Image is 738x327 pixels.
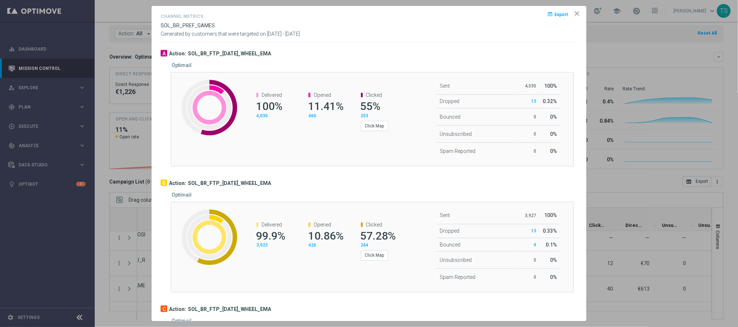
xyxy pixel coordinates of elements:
[440,242,460,248] span: Bounced
[361,229,396,242] span: 57.28%
[309,113,316,118] span: 460
[256,100,282,113] span: 100%
[522,148,536,154] p: 0
[188,50,271,57] h3: SOL_BR_FTP_[DATE]_WHEEL_EMA
[522,131,536,137] p: 0
[522,213,536,218] p: 3,927
[188,306,271,312] h3: SOL_BR_FTP_[DATE]_WHEEL_EMA
[256,229,285,242] span: 99.9%
[440,148,475,154] span: Spam Reported
[172,62,192,68] h5: Optimail
[544,83,557,89] span: 100%
[573,10,581,17] opti-icon: icon
[161,180,167,186] div: B
[308,100,344,113] span: 11.41%
[161,23,215,28] span: SOL_BR_PREF_GAMES
[308,229,344,242] span: 10.86%
[550,131,557,137] span: 0%
[550,274,557,280] span: 0%
[440,257,472,263] span: Unsubscribed
[169,180,186,186] h3: Action:
[440,114,460,120] span: Bounced
[188,180,271,186] h3: SOL_BR_FTP_[DATE]_WHEEL_EMA
[547,11,553,17] i: open_in_browser
[440,228,459,234] span: Dropped
[262,92,282,98] span: Delivered
[161,50,167,56] div: A
[440,83,450,89] span: Sent
[314,222,331,228] span: Opened
[550,114,557,120] span: 0%
[267,31,300,37] span: [DATE] - [DATE]
[554,12,568,17] span: Export
[522,83,536,89] p: 4,030
[522,274,536,280] p: 0
[169,306,186,312] h3: Action:
[361,121,388,131] button: Click Map
[361,113,369,118] span: 253
[440,98,459,104] span: Dropped
[440,212,450,218] span: Sent
[161,31,266,37] span: Generated by customers that were targeted on
[543,228,557,234] span: 0.33%
[314,92,331,98] span: Opened
[361,250,388,260] button: Click Map
[522,114,536,120] p: 0
[531,99,537,104] span: 13
[440,131,472,137] span: Unsubscribed
[169,50,186,57] h3: Action:
[172,318,192,324] h5: Optimail
[161,306,167,312] div: C
[361,100,381,113] span: 55%
[550,148,557,154] span: 0%
[534,242,537,247] span: 4
[366,222,382,228] span: Clicked
[546,10,569,19] button: open_in_browser Export
[440,274,475,280] span: Spam Reported
[256,243,268,248] span: 3,923
[531,228,537,233] span: 13
[309,243,316,248] span: 426
[262,222,282,228] span: Delivered
[543,98,557,104] span: 0.32%
[550,257,557,263] span: 0%
[522,257,536,263] p: 0
[256,113,268,118] span: 4,030
[172,192,192,198] h5: Optimail
[366,92,382,98] span: Clicked
[544,212,557,218] span: 100%
[161,14,203,19] h4: Channel Metrics
[361,243,369,248] span: 244
[546,242,557,248] span: 0.1%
